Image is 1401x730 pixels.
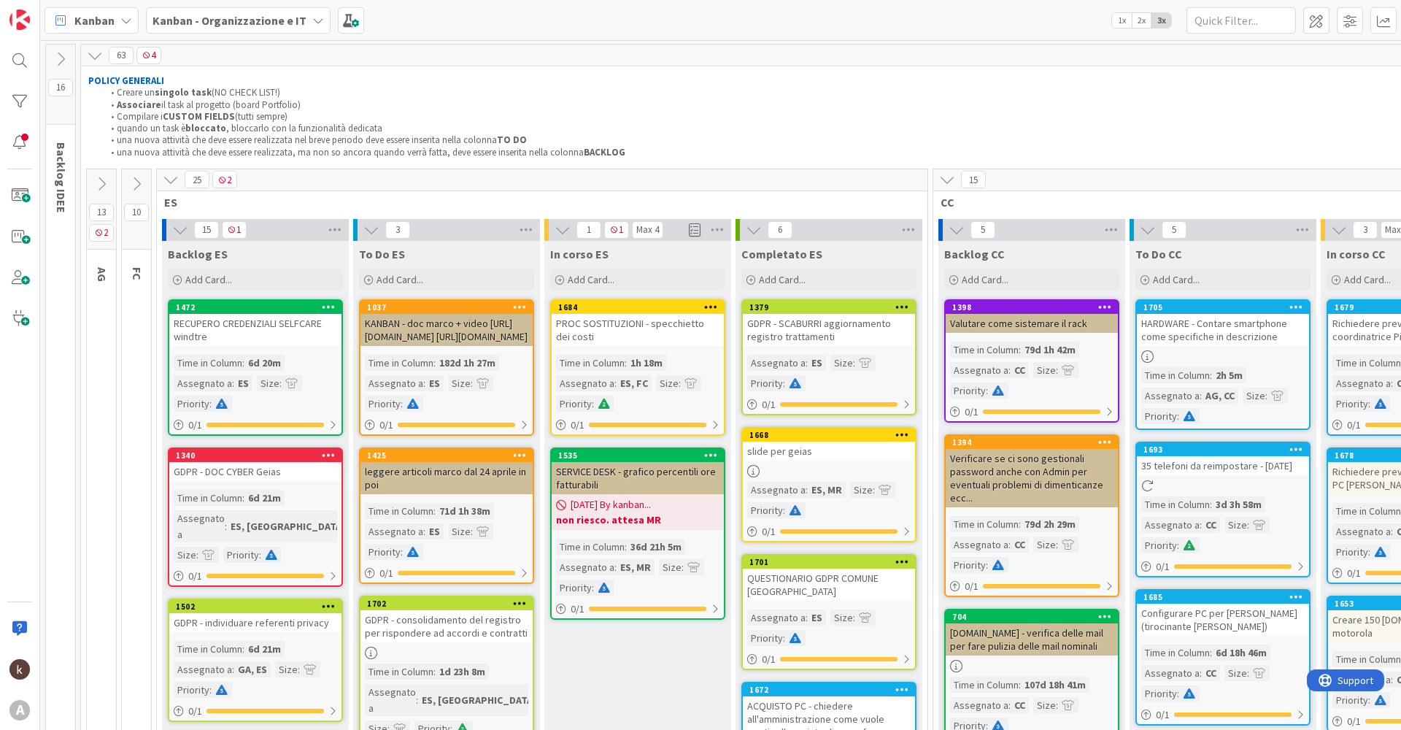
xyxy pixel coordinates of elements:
a: 169335 telefoni da reimpostare - [DATE]Time in Column:3d 3h 58mAssegnato a:CCSize:Priority:0/1 [1135,442,1311,577]
span: : [1368,692,1370,708]
span: 0 / 1 [965,579,979,594]
div: 1h 18m [627,355,666,371]
div: 1685 [1137,591,1309,604]
span: : [679,375,681,391]
div: 1701QUESTIONARIO GDPR COMUNE [GEOGRAPHIC_DATA] [743,556,915,601]
span: : [873,482,875,498]
div: 0/1 [360,564,533,583]
div: Time in Column [1332,503,1401,519]
a: 1340GDPR - DOC CYBER GeiasTime in Column:6d 21mAssegnato a:ES, [GEOGRAPHIC_DATA]Size:Priority:0/1 [168,447,343,587]
div: 1340 [169,449,341,462]
div: Size [656,375,679,391]
div: CC [1011,537,1029,553]
div: 704 [952,612,1118,622]
div: GDPR - SCABURRI aggiornamento registro trattamenti [743,314,915,346]
a: 1472RECUPERO CREDENZIALI SELFCARE windtreTime in Column:6d 20mAssegnato a:ESSize:Priority:0/1 [168,299,343,436]
span: : [806,355,808,371]
span: : [806,610,808,626]
div: Time in Column [950,342,1019,358]
div: Priority [950,383,986,399]
div: Priority [747,375,783,391]
input: Quick Filter... [1186,7,1296,34]
div: RECUPERO CREDENZIALI SELFCARE windtre [169,314,341,346]
div: CC [1011,697,1029,713]
div: Assegnato a [1141,388,1200,404]
span: Add Card... [1153,273,1200,286]
div: HARDWARE - Contare smartphone come specifiche in descrizione [1137,314,1309,346]
div: 2h 5m [1212,367,1246,383]
div: Size [1224,517,1247,533]
span: 0 / 1 [762,397,776,412]
div: Size [174,547,196,563]
span: : [1391,523,1393,539]
div: Assegnato a [174,375,232,391]
div: Assegnato a [174,510,225,542]
div: 1535 [558,450,724,461]
div: 1672 [743,683,915,696]
div: 1502 [176,602,341,612]
div: 1425leggere articoli marco dal 24 aprile in poi [360,449,533,494]
div: Assegnato a [365,684,416,716]
div: Assegnato a [1141,665,1200,681]
div: 6d 18h 46m [1212,645,1270,661]
div: CC [1011,362,1029,378]
div: Assegnato a [1141,517,1200,533]
div: ES, [GEOGRAPHIC_DATA] [227,518,349,534]
span: : [298,661,300,677]
span: : [853,355,855,371]
div: Assegnato a [950,697,1008,713]
span: : [471,523,473,539]
span: : [625,539,627,555]
div: Time in Column [174,641,242,657]
div: Priority [174,396,209,412]
div: 1702 [360,597,533,610]
div: Size [659,559,682,575]
span: : [232,375,234,391]
div: Assegnato a [556,375,614,391]
div: 6d 21m [244,490,285,506]
span: : [1200,517,1202,533]
span: : [986,557,988,573]
div: ES [234,375,252,391]
div: ES, MR [808,482,846,498]
div: Time in Column [1332,355,1401,371]
span: : [259,547,261,563]
div: QUESTIONARIO GDPR COMUNE [GEOGRAPHIC_DATA] [743,569,915,601]
div: ES [425,523,444,539]
span: : [232,661,234,677]
div: ES, [GEOGRAPHIC_DATA] [418,692,540,708]
div: 0/1 [743,650,915,669]
div: Assegnato a [1332,375,1391,391]
div: Time in Column [1141,496,1210,512]
div: [DOMAIN_NAME] - verifica delle mail per fare pulizia delle mail nominali [946,623,1118,656]
span: 0 / 1 [1347,566,1361,581]
div: 71d 1h 38m [436,503,494,519]
div: 1398 [952,302,1118,312]
div: 35 telefoni da reimpostare - [DATE] [1137,456,1309,475]
div: 1668slide per geias [743,429,915,461]
span: : [1056,697,1058,713]
div: 1693 [1143,445,1309,455]
a: 1701QUESTIONARIO GDPR COMUNE [GEOGRAPHIC_DATA]Assegnato a:ESSize:Priority:0/1 [741,554,916,670]
div: Time in Column [365,503,433,519]
div: Priority [1332,544,1368,560]
div: Size [1243,388,1265,404]
span: : [806,482,808,498]
div: 1398 [946,301,1118,314]
div: Priority [556,396,592,412]
span: 0 / 1 [571,418,584,433]
span: : [592,396,594,412]
div: 1705 [1143,302,1309,312]
div: 1394Verificare se ci sono gestionali password anche con Admin per eventuali problemi di dimentica... [946,436,1118,507]
div: Assegnato a [950,362,1008,378]
div: 0/1 [552,600,724,618]
div: 0/1 [169,567,341,585]
img: kh [9,659,30,680]
a: 1705HARDWARE - Contare smartphone come specifiche in descrizioneTime in Column:2h 5mAssegnato a:A... [1135,299,1311,430]
span: 0 / 1 [379,418,393,433]
span: : [433,503,436,519]
span: 0 / 1 [1347,418,1361,433]
div: 1d 23h 8m [436,664,489,680]
div: Size [1224,665,1247,681]
span: : [1265,388,1267,404]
